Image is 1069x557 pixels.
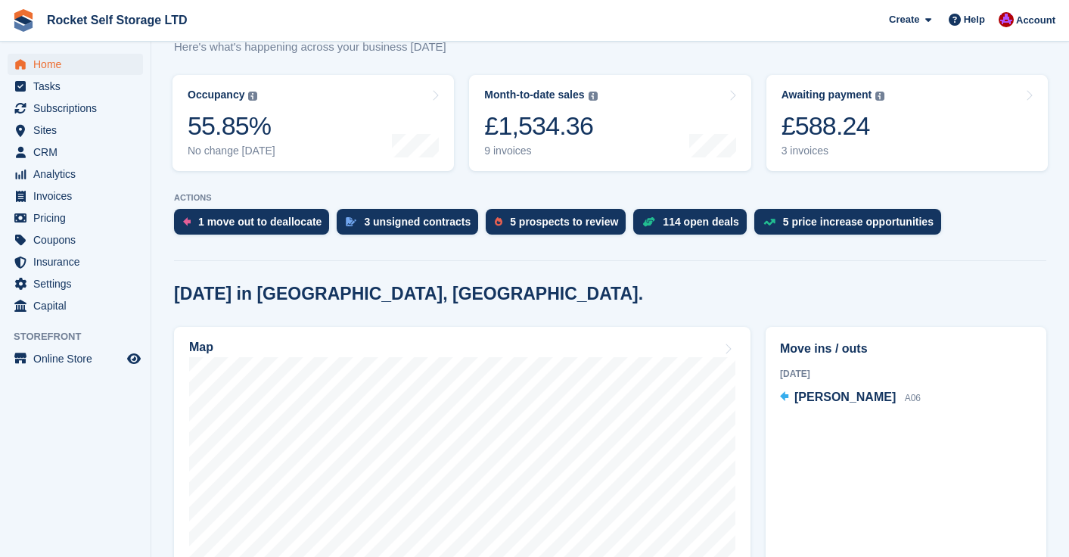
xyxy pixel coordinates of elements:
span: Sites [33,120,124,141]
span: Tasks [33,76,124,97]
a: menu [8,348,143,369]
a: menu [8,185,143,207]
a: menu [8,229,143,250]
span: Online Store [33,348,124,369]
div: £588.24 [782,110,885,142]
a: menu [8,163,143,185]
a: Awaiting payment £588.24 3 invoices [766,75,1048,171]
span: Pricing [33,207,124,229]
span: Insurance [33,251,124,272]
span: A06 [905,393,921,403]
img: prospect-51fa495bee0391a8d652442698ab0144808aea92771e9ea1ae160a38d050c398.svg [495,217,502,226]
a: 5 price increase opportunities [754,209,949,242]
div: 5 prospects to review [510,216,618,228]
div: 3 invoices [782,145,885,157]
a: 114 open deals [633,209,754,242]
span: Storefront [14,329,151,344]
a: 1 move out to deallocate [174,209,337,242]
a: 5 prospects to review [486,209,633,242]
img: icon-info-grey-7440780725fd019a000dd9b08b2336e03edf1995a4989e88bcd33f0948082b44.svg [589,92,598,101]
div: [DATE] [780,367,1032,381]
a: Month-to-date sales £1,534.36 9 invoices [469,75,750,171]
div: No change [DATE] [188,145,275,157]
a: menu [8,54,143,75]
div: 9 invoices [484,145,597,157]
a: menu [8,76,143,97]
span: Invoices [33,185,124,207]
a: Rocket Self Storage LTD [41,8,194,33]
span: CRM [33,142,124,163]
img: icon-info-grey-7440780725fd019a000dd9b08b2336e03edf1995a4989e88bcd33f0948082b44.svg [875,92,884,101]
div: 114 open deals [663,216,738,228]
a: Occupancy 55.85% No change [DATE] [172,75,454,171]
span: Settings [33,273,124,294]
a: menu [8,120,143,141]
div: 5 price increase opportunities [783,216,934,228]
span: Create [889,12,919,27]
h2: [DATE] in [GEOGRAPHIC_DATA], [GEOGRAPHIC_DATA]. [174,284,643,304]
div: £1,534.36 [484,110,597,142]
span: Capital [33,295,124,316]
div: Awaiting payment [782,89,872,101]
p: Here's what's happening across your business [DATE] [174,39,461,56]
a: menu [8,273,143,294]
div: 55.85% [188,110,275,142]
a: menu [8,251,143,272]
span: Subscriptions [33,98,124,119]
img: price_increase_opportunities-93ffe204e8149a01c8c9dc8f82e8f89637d9d84a8eef4429ea346261dce0b2c0.svg [763,219,775,226]
span: Help [964,12,985,27]
img: stora-icon-8386f47178a22dfd0bd8f6a31ec36ba5ce8667c1dd55bd0f319d3a0aa187defe.svg [12,9,35,32]
a: Preview store [125,350,143,368]
a: menu [8,98,143,119]
h2: Move ins / outs [780,340,1032,358]
a: [PERSON_NAME] A06 [780,388,921,408]
span: Account [1016,13,1055,28]
div: Occupancy [188,89,244,101]
span: Analytics [33,163,124,185]
a: 3 unsigned contracts [337,209,486,242]
a: menu [8,295,143,316]
img: contract_signature_icon-13c848040528278c33f63329250d36e43548de30e8caae1d1a13099fd9432cc5.svg [346,217,356,226]
div: 3 unsigned contracts [364,216,471,228]
a: menu [8,207,143,229]
img: icon-info-grey-7440780725fd019a000dd9b08b2336e03edf1995a4989e88bcd33f0948082b44.svg [248,92,257,101]
span: [PERSON_NAME] [794,391,896,403]
span: Home [33,54,124,75]
img: move_outs_to_deallocate_icon-f764333ba52eb49d3ac5e1228854f67142a1ed5810a6f6cc68b1a99e826820c5.svg [183,217,191,226]
span: Coupons [33,229,124,250]
div: Month-to-date sales [484,89,584,101]
a: menu [8,142,143,163]
h2: Map [189,341,213,354]
img: Lee Tresadern [999,12,1014,27]
div: 1 move out to deallocate [198,216,322,228]
p: ACTIONS [174,193,1046,203]
img: deal-1b604bf984904fb50ccaf53a9ad4b4a5d6e5aea283cecdc64d6e3604feb123c2.svg [642,216,655,227]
